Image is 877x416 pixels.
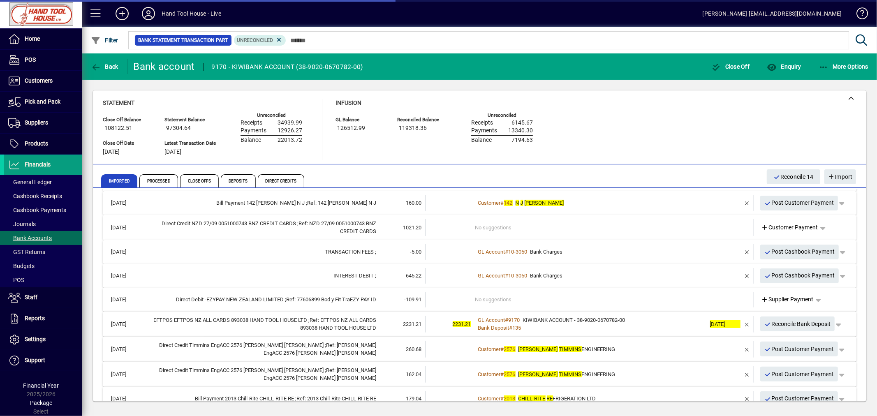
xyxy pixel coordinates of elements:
em: TIMMINS [559,371,582,377]
div: Bill Payment 142 MCCABE N J Ref: 142 MCCABE N J [146,199,376,207]
a: Knowledge Base [850,2,867,28]
span: Unreconciled [237,37,273,43]
td: [DATE] [107,391,146,407]
a: Supplier Payment [758,292,817,307]
span: Receipts [471,120,493,126]
em: CHILL-RITE [518,395,546,402]
button: Post Cashbook Payment [760,245,839,259]
span: Bank Accounts [8,235,52,241]
span: POS [25,56,36,63]
span: Settings [25,336,46,342]
a: Reports [4,308,82,329]
span: Customer [478,200,501,206]
button: Enquiry [765,59,803,74]
div: Bank account [134,60,195,73]
a: Suppliers [4,113,82,133]
div: TRANSACTION FEES [146,248,376,256]
mat-expansion-panel-header: [DATE]TRANSACTION FEES ;-5.00GL Account#10-3050Bank ChargesPost Cashbook Payment [103,240,856,264]
span: 6145.67 [511,120,533,126]
span: -5.00 [410,249,421,255]
td: [DATE] [107,195,146,211]
mat-expansion-panel-header: [DATE]Direct Credit Timmins EngACC 2576 [PERSON_NAME] [PERSON_NAME] ;Ref: [PERSON_NAME] EngACC 25... [103,337,856,362]
button: Post Customer Payment [760,196,838,210]
span: Journals [8,221,36,227]
button: Post Customer Payment [760,342,838,356]
span: Supplier Payment [761,295,814,304]
a: Support [4,350,82,371]
mat-expansion-panel-header: [DATE]Bill Payment 142 [PERSON_NAME] N J ;Ref: 142 [PERSON_NAME] N J160.00Customer#142N J [PERSON... [103,191,856,215]
span: Post Customer Payment [764,196,834,210]
a: Products [4,134,82,154]
span: Balance [241,137,261,143]
em: N [516,200,519,206]
button: Remove [740,245,754,259]
span: Reconcile Bank Deposit [764,317,831,331]
a: GST Returns [4,245,82,259]
span: Home [25,35,40,42]
span: Imported [101,174,137,187]
app-page-header-button: Back [82,59,127,74]
span: Latest Transaction Date [164,141,216,146]
span: Close Offs [180,174,219,187]
em: J [521,200,523,206]
span: Customer [478,371,501,377]
em: TIMMINS [559,346,582,352]
span: ENGINEERING [518,346,616,352]
span: 162.04 [406,371,421,377]
span: 12926.27 [278,127,302,134]
span: Payments [241,127,266,134]
span: Products [25,140,48,147]
a: General Ledger [4,175,82,189]
a: Customer#2576 [475,345,518,354]
span: Reports [25,315,45,321]
span: Back [91,63,118,70]
mat-expansion-panel-header: [DATE]Bill Payment 2013 Chill-Rite CHILL-RITE RE ;Ref: 2013 Chill-Rite CHILL-RITE RE179.04Custome... [103,387,856,411]
em: 2576 [504,371,516,377]
div: EFTPOS EFTPOS NZ ALL CARDS 893038 HAND TOOL HOUSE LTD Ref: EFTPOS NZ ALL CARDS 893038 HAND TOOL H... [146,316,376,332]
button: Reconcile 14 [767,169,821,184]
span: Close Off Date [103,141,152,146]
em: [PERSON_NAME] [518,371,558,377]
mat-expansion-panel-header: [DATE]INTEREST DEBIT ;-645.22GL Account#10-3050Bank ChargesPost Cashbook Payment [103,264,856,288]
div: Direct Credit Timmins EngACC 2576 Charlie Charlie Timmins Ref: Timmins EngACC 2576 Charlie Charli... [146,341,376,357]
span: Customer Payment [761,223,818,232]
button: Close Off [709,59,752,74]
span: Reconcile 14 [773,170,814,184]
button: Back [89,59,120,74]
span: FRIGERATION LTD [518,395,596,402]
span: POS [8,277,24,283]
div: Hand Tool House - Live [162,7,221,20]
button: Post Customer Payment [760,367,838,381]
a: Cashbook Receipts [4,189,82,203]
span: KIWIBANK ACCOUNT - 38-9020-0670782-00 [523,317,625,323]
em: [PERSON_NAME] [518,346,558,352]
a: Journals [4,217,82,231]
a: Pick and Pack [4,92,82,112]
span: 2231.21 [403,321,421,327]
td: [DATE] [107,366,146,383]
span: 13340.30 [508,127,533,134]
span: Statement Balance [164,117,216,122]
div: [DATE] [710,320,740,328]
span: -126512.99 [336,125,365,132]
span: -645.22 [404,273,421,279]
span: Enquiry [767,63,801,70]
button: Add [109,6,135,21]
span: Bank Statement Transaction Part [138,36,228,44]
span: # [505,317,509,323]
span: Staff [25,294,37,300]
button: Import [824,169,856,184]
span: -119318.36 [397,125,427,132]
em: 2013 [504,395,516,402]
span: Package [30,400,52,406]
span: # [505,249,509,255]
span: 10-3050 [509,273,528,279]
a: Customer#142 [475,199,516,207]
span: Financial Year [23,382,59,389]
span: # [509,325,513,331]
span: 1021.20 [403,224,421,231]
span: Post Customer Payment [764,367,834,381]
span: Cashbook Payments [8,207,66,213]
span: # [505,273,509,279]
em: 2576 [504,346,516,352]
